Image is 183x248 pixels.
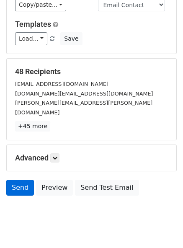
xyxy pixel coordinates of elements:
[15,67,168,76] h5: 48 Recipients
[36,180,73,196] a: Preview
[15,32,47,45] a: Load...
[15,121,50,132] a: +45 more
[15,100,152,116] small: [PERSON_NAME][EMAIL_ADDRESS][PERSON_NAME][DOMAIN_NAME]
[15,81,108,87] small: [EMAIL_ADDRESS][DOMAIN_NAME]
[15,20,51,28] a: Templates
[15,90,153,97] small: [DOMAIN_NAME][EMAIL_ADDRESS][DOMAIN_NAME]
[75,180,139,196] a: Send Test Email
[6,180,34,196] a: Send
[141,208,183,248] iframe: Chat Widget
[15,153,168,163] h5: Advanced
[60,32,82,45] button: Save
